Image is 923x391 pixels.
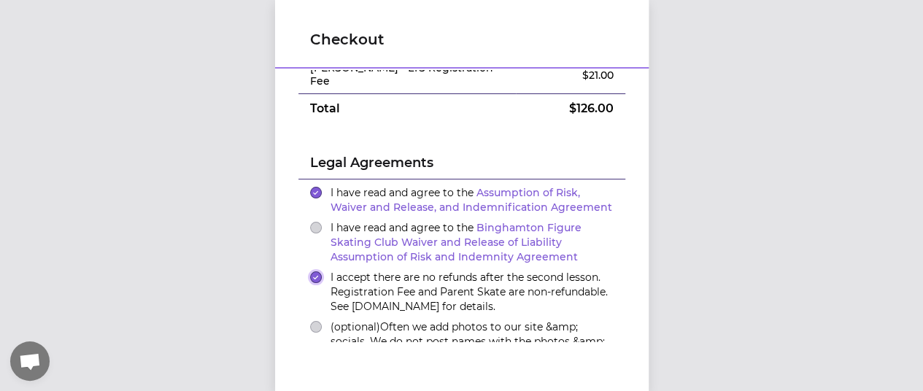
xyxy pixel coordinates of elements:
h1: Checkout [310,29,614,50]
div: Open chat [10,341,50,381]
span: I have read and agree to the [331,221,582,263]
h2: Legal Agreements [310,152,614,179]
p: [PERSON_NAME] - LTS Registration Fee [310,62,505,88]
label: Often we add photos to our site &amp; socials. We do not post names with the photos &amp; promise... [331,320,614,378]
label: I accept there are no refunds after the second lesson. Registration Fee and Parent Skate are non-... [331,270,614,314]
span: (optional) [331,320,380,333]
a: Binghamton Figure Skating Club Waiver and Release of Liability Assumption of Risk and Indemnity A... [331,221,582,263]
span: I have read and agree to the [331,186,612,214]
td: Total [298,94,517,124]
p: $ 21.00 [528,68,613,82]
p: $ 126.00 [528,100,613,117]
